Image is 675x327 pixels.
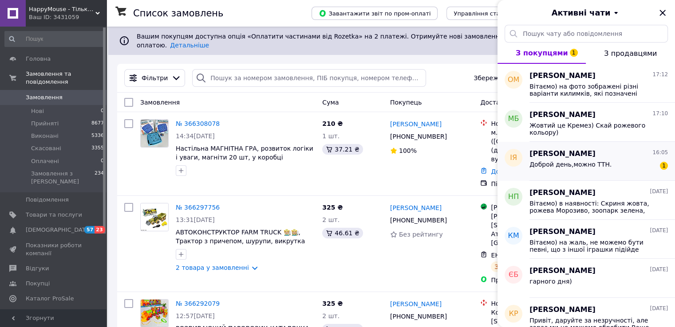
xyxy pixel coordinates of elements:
[529,278,572,285] span: гарного дня)
[95,226,105,234] span: 23
[322,228,363,238] div: 46.61 ₴
[604,49,657,58] span: З продавцями
[322,204,343,211] span: 325 ₴
[454,10,521,17] span: Управління статусами
[142,74,168,82] span: Фільтри
[491,203,581,212] div: [PERSON_NAME]
[176,300,220,307] a: № 366292079
[516,49,568,57] span: З покупцями
[26,265,49,272] span: Відгуки
[505,25,668,43] input: Пошук чату або повідомлення
[399,231,443,238] span: Без рейтингу
[31,107,44,115] span: Нові
[508,231,519,241] span: КМ
[170,42,209,49] a: Детальніше
[322,132,339,140] span: 1 шт.
[26,295,74,303] span: Каталог ProSale
[388,130,449,143] div: [PHONE_NUMBER]
[95,170,104,186] span: 234
[491,308,581,326] div: Кодыма, №1: ул. [STREET_ADDRESS]
[497,259,675,298] button: ЄБ[PERSON_NAME][DATE]гарного дня)
[26,226,91,234] span: [DEMOGRAPHIC_DATA]
[390,120,442,128] a: [PERSON_NAME]
[570,49,578,57] span: 1
[312,7,438,20] button: Завантажити звіт по пром-оплаті
[652,71,668,78] span: 17:12
[529,188,596,198] span: [PERSON_NAME]
[388,214,449,226] div: [PHONE_NUMBER]
[31,132,59,140] span: Виконані
[141,300,168,327] img: Фото товару
[140,203,169,231] a: Фото товару
[491,276,581,284] div: Пром-оплата
[29,5,95,13] span: HappyMouse - Тільки кращі іграшки за доступними цінами💛
[140,99,180,106] span: Замовлення
[31,120,59,128] span: Прийняті
[650,188,668,195] span: [DATE]
[529,149,596,159] span: [PERSON_NAME]
[497,64,675,103] button: ОМ[PERSON_NAME]17:12Вітаємо) на фото зображені різні варіанти килимків, які позначені англійським...
[529,161,612,168] span: Доброй день,можно ТТН.
[26,93,63,101] span: Замовлення
[176,264,249,271] a: 2 товара у замовленні
[31,170,95,186] span: Замовлення з [PERSON_NAME]
[141,120,168,147] img: Фото товару
[529,239,655,253] span: Вітаємо) на жаль, не можемо бути певні, що з іншої іграшки підійде даний шнурочок((
[497,142,675,181] button: ІЯ[PERSON_NAME]16:05Доброй день,можно ТТН.1
[529,71,596,81] span: [PERSON_NAME]
[586,43,675,64] button: З продавцями
[390,300,442,308] a: [PERSON_NAME]
[26,280,50,288] span: Покупці
[176,229,305,245] span: АВТОКОНСТРУКТОР FARM TRUCK 🧑🏼‍🌾👩🏼‍🌾, Трактор з причепом, шурупи, викрутка
[650,305,668,312] span: [DATE]
[508,114,519,124] span: МБ
[322,216,339,223] span: 2 шт.
[480,99,545,106] span: Доставка та оплата
[133,8,223,19] h1: Список замовлень
[322,312,339,319] span: 2 шт.
[491,252,557,259] span: ЕН: PRM-57436 6943
[508,75,519,85] span: ОМ
[650,227,668,234] span: [DATE]
[551,7,610,19] span: Активні чати
[491,299,581,308] div: Нова Пошта
[660,162,668,170] span: 1
[509,309,518,319] span: КР
[101,107,104,115] span: 0
[176,204,220,211] a: № 366297756
[491,261,541,272] div: Заплановано
[141,203,168,231] img: Фото товару
[508,192,519,202] span: НП
[26,211,82,219] span: Товари та послуги
[29,13,107,21] div: Ваш ID: 3431059
[4,31,105,47] input: Пошук
[491,212,581,247] div: [PERSON_NAME], [STREET_ADDRESS], (ЖК Атлант на [GEOGRAPHIC_DATA])
[510,153,517,163] span: ІЯ
[497,181,675,220] button: НП[PERSON_NAME][DATE]Вітаємо) в наявності: Скриня жовта, рожева Морозиво, зоопарк зелена, Червони...
[322,144,363,155] div: 37.21 ₴
[497,220,675,259] button: КМ[PERSON_NAME][DATE]Вітаємо) на жаль, не можемо бути певні, що з іншої іграшки підійде даний шну...
[529,200,655,214] span: Вітаємо) в наявності: Скриня жовта, рожева Морозиво, зоопарк зелена, Червоний АВТОБУС, скриня бла...
[491,128,581,163] div: м. [GEOGRAPHIC_DATA] ([GEOGRAPHIC_DATA].), №12 (до 30 кг на одне місце ): вул. С. [STREET_ADDRESS]
[474,74,538,82] span: Збережені фільтри:
[657,8,668,18] button: Закрити
[650,266,668,273] span: [DATE]
[497,43,586,64] button: З покупцями1
[319,9,430,17] span: Завантажити звіт по пром-оплаті
[390,203,442,212] a: [PERSON_NAME]
[26,55,51,63] span: Головна
[26,70,107,86] span: Замовлення та повідомлення
[529,305,596,315] span: [PERSON_NAME]
[322,120,343,127] span: 210 ₴
[652,110,668,117] span: 17:10
[140,119,169,148] a: Фото товару
[529,122,655,136] span: Жовтий це Кремез) Скай рожевого кольору)
[26,241,82,257] span: Показники роботи компанії
[91,120,104,128] span: 8677
[652,149,668,156] span: 16:05
[497,103,675,142] button: МБ[PERSON_NAME]17:10Жовтий це Кремез) Скай рожевого кольору)
[176,145,313,161] a: Настільна МАГНІТНА ГРА, розвиток логіки і уваги, магніти 20 шт, у коробці
[522,7,650,19] button: Активні чати
[390,99,422,106] span: Покупець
